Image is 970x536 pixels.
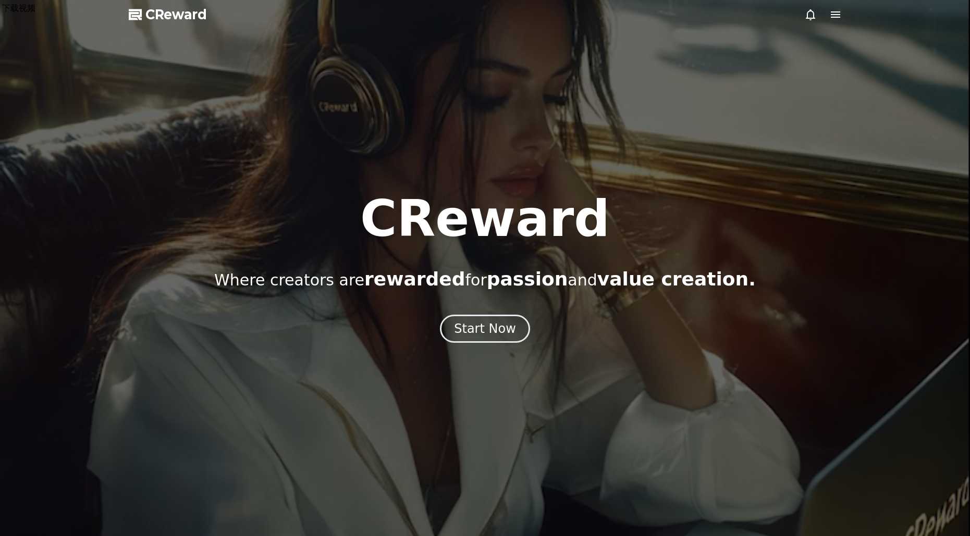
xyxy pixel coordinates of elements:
[487,268,568,290] span: passion
[145,6,207,23] span: CReward
[214,269,756,290] p: Where creators are for and
[364,268,465,290] span: rewarded
[454,320,516,337] div: Start Now
[360,194,610,244] h1: CReward
[440,325,530,335] a: Start Now
[440,315,530,343] button: Start Now
[2,2,35,15] div: 下载视频
[129,6,207,23] a: CReward
[597,268,756,290] span: value creation.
